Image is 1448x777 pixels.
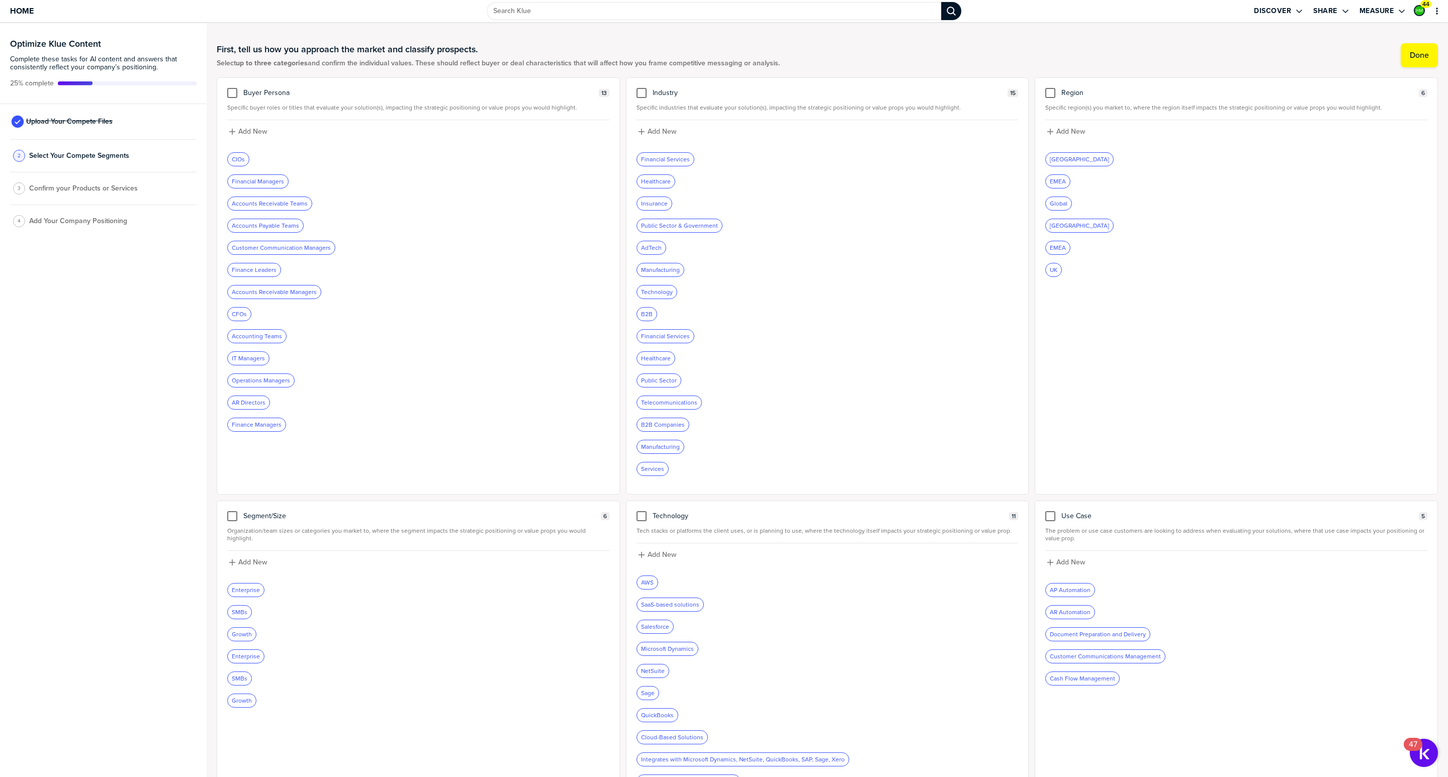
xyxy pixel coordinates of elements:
span: Add Your Company Positioning [29,217,127,225]
span: Use Case [1061,512,1092,520]
span: 5 [1421,513,1425,520]
label: Add New [238,558,267,567]
span: Buyer Persona [243,89,290,97]
button: Add New [637,126,1019,137]
span: Specific buyer roles or titles that evaluate your solution(s), impacting the strategic positionin... [227,104,609,112]
div: Haadia Mir [1414,5,1425,16]
a: Edit Profile [1413,4,1426,17]
span: 6 [1421,89,1425,97]
h3: Optimize Klue Content [10,39,197,48]
button: Add New [637,549,1019,560]
span: Complete these tasks for AI content and answers that consistently reflect your company’s position... [10,55,197,71]
label: Done [1410,50,1429,60]
strong: up to three categories [236,58,308,68]
span: Upload Your Compete Files [26,118,113,126]
span: Industry [653,89,678,97]
span: Select and confirm the individual values. These should reflect buyer or deal characteristics that... [217,59,780,67]
span: 15 [1010,89,1016,97]
span: 4 [18,217,21,225]
div: Search Klue [941,2,961,20]
label: Add New [648,550,676,559]
div: 47 [1409,744,1417,757]
span: Organization/team sizes or categories you market to, where the segment impacts the strategic posi... [227,527,609,542]
span: 44 [1422,1,1429,8]
label: Measure [1360,7,1394,16]
label: Discover [1254,7,1291,16]
span: Confirm your Products or Services [29,184,138,192]
span: 11 [1012,513,1016,520]
button: Add New [1045,126,1427,137]
span: 13 [601,89,607,97]
label: Share [1313,7,1337,16]
input: Search Klue [487,2,941,20]
span: Segment/Size [243,512,286,520]
button: Add New [227,126,609,137]
span: Technology [653,512,688,520]
span: 6 [603,513,607,520]
span: Region [1061,89,1083,97]
label: Add New [648,127,676,136]
button: Add New [227,557,609,568]
span: Specific industries that evaluate your solution(s), impacting the strategic positioning or value ... [637,104,1019,112]
button: Add New [1045,557,1427,568]
button: Done [1401,43,1438,67]
label: Add New [1056,558,1085,567]
label: Add New [238,127,267,136]
span: The problem or use case customers are looking to address when evaluating your solutions, where th... [1045,527,1427,542]
span: Specific region(s) you market to, where the region itself impacts the strategic positioning or va... [1045,104,1427,112]
span: 3 [18,184,21,192]
label: Add New [1056,127,1085,136]
img: 793f136a0a312f0f9edf512c0c141413-sml.png [1415,6,1424,15]
h1: First, tell us how you approach the market and classify prospects. [217,43,780,55]
span: Select Your Compete Segments [29,152,129,160]
span: Active [10,79,54,87]
span: Tech stacks or platforms the client uses, or is planning to use, where the technology itself impa... [637,527,1019,535]
button: Open Resource Center, 47 new notifications [1410,739,1438,767]
span: 2 [18,152,21,159]
span: Home [10,7,34,15]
